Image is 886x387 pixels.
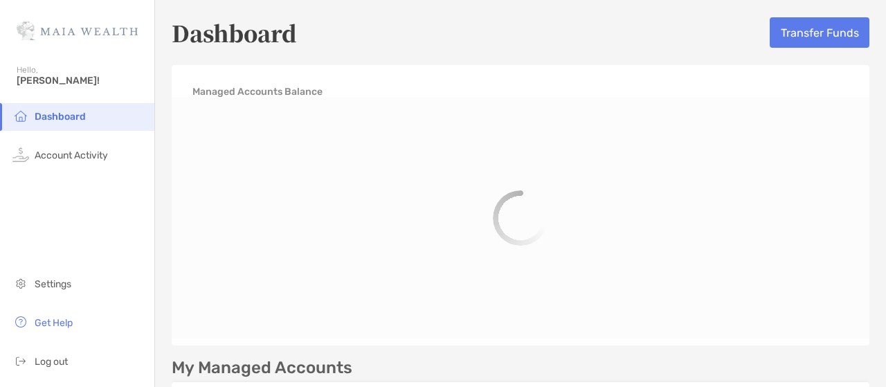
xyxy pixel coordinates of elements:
p: My Managed Accounts [172,359,352,377]
img: activity icon [12,146,29,163]
button: Transfer Funds [770,17,869,48]
span: Settings [35,278,71,290]
img: logout icon [12,352,29,369]
span: Account Activity [35,150,108,161]
img: Zoe Logo [17,6,138,55]
img: settings icon [12,275,29,291]
img: get-help icon [12,314,29,330]
span: [PERSON_NAME]! [17,75,146,87]
img: household icon [12,107,29,124]
h5: Dashboard [172,17,297,48]
span: Get Help [35,317,73,329]
span: Dashboard [35,111,86,123]
span: Log out [35,356,68,368]
h4: Managed Accounts Balance [192,86,323,98]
